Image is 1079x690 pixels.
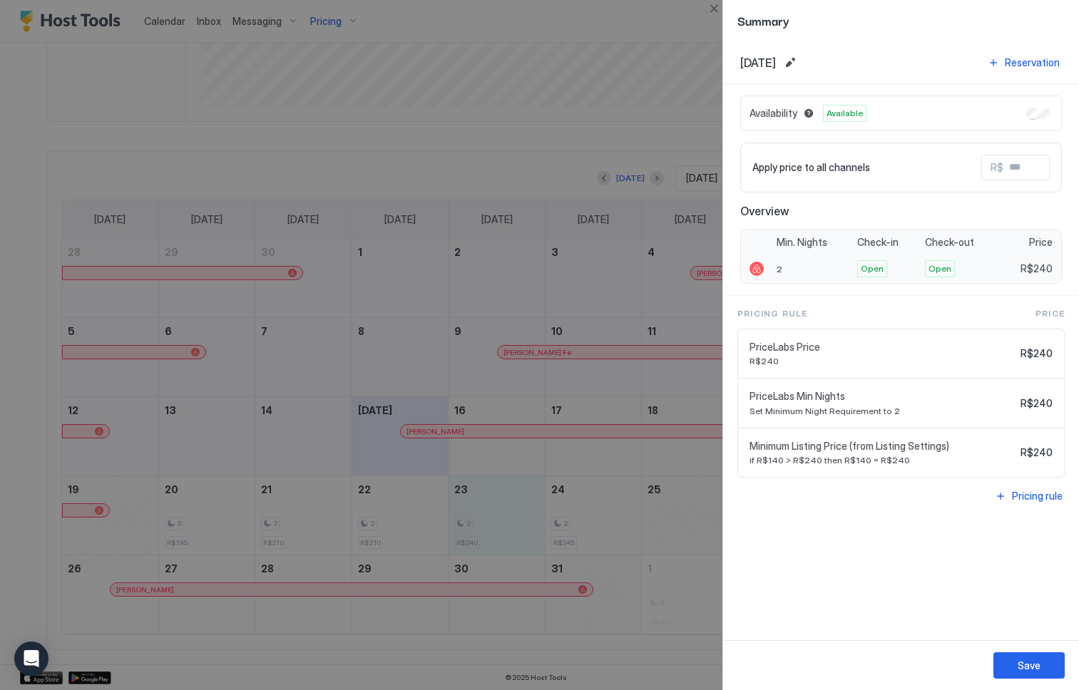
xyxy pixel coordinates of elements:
button: Reservation [986,53,1062,72]
span: PriceLabs Price [750,341,1015,354]
div: Open Intercom Messenger [14,642,48,676]
div: Save [1018,658,1040,673]
span: R$240 [1021,397,1053,410]
span: PriceLabs Min Nights [750,390,1015,403]
span: Open [929,262,951,275]
span: Summary [737,11,1065,29]
span: R$240 [1021,262,1053,275]
span: Minimum Listing Price (from Listing Settings) [750,440,1015,453]
span: Set Minimum Night Requirement to 2 [750,406,1015,416]
span: Min. Nights [777,236,827,249]
span: Availability [750,107,797,120]
span: R$240 [750,356,1015,366]
div: Pricing rule [1012,488,1063,503]
span: Check-in [857,236,899,249]
span: if R$140 > R$240 then R$140 = R$240 [750,455,1015,465]
span: R$240 [1021,446,1053,459]
span: R$ [991,161,1003,174]
div: Reservation [1005,55,1060,70]
span: Price [1029,236,1053,249]
span: Open [861,262,884,275]
span: Overview [740,204,1062,218]
span: 2 [777,264,782,274]
span: Check-out [925,236,974,249]
button: Pricing rule [993,486,1065,505]
span: [DATE] [740,56,776,70]
span: Available [827,107,863,120]
span: Apply price to all channels [752,161,870,174]
span: R$240 [1021,347,1053,360]
span: Pricing Rule [737,307,807,320]
button: Save [993,652,1065,679]
button: Edit date range [782,54,799,71]
span: Price [1035,307,1065,320]
button: Blocked dates override all pricing rules and remain unavailable until manually unblocked [800,105,817,122]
